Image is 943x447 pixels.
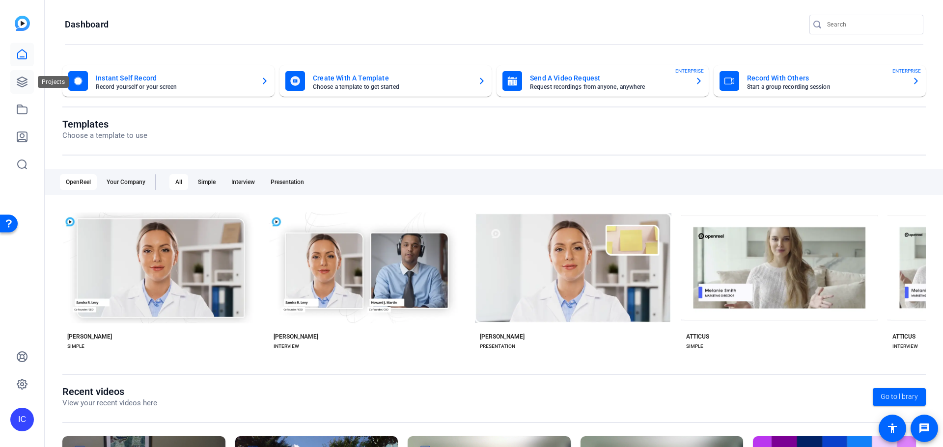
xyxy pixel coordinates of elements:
mat-card-subtitle: Request recordings from anyone, anywhere [530,84,687,90]
h1: Dashboard [65,19,109,30]
mat-card-title: Instant Self Record [96,72,253,84]
div: ATTICUS [892,333,915,341]
div: SIMPLE [686,342,703,350]
div: All [169,174,188,190]
p: View your recent videos here [62,397,157,409]
div: Simple [192,174,222,190]
div: IC [10,408,34,431]
h1: Recent videos [62,386,157,397]
span: ENTERPRISE [675,67,704,75]
button: Create With A TemplateChoose a template to get started [279,65,492,97]
input: Search [827,19,915,30]
div: Projects [38,76,69,88]
a: Go to library [873,388,926,406]
span: ENTERPRISE [892,67,921,75]
mat-card-subtitle: Record yourself or your screen [96,84,253,90]
h1: Templates [62,118,147,130]
div: Presentation [265,174,310,190]
div: Interview [225,174,261,190]
img: blue-gradient.svg [15,16,30,31]
mat-icon: accessibility [887,422,898,434]
button: Send A Video RequestRequest recordings from anyone, anywhereENTERPRISE [497,65,709,97]
div: INTERVIEW [892,342,918,350]
div: OpenReel [60,174,97,190]
span: Go to library [881,392,918,402]
div: [PERSON_NAME] [480,333,525,341]
div: SIMPLE [67,342,84,350]
mat-card-subtitle: Choose a template to get started [313,84,470,90]
mat-icon: message [918,422,930,434]
mat-card-title: Create With A Template [313,72,470,84]
mat-card-title: Send A Video Request [530,72,687,84]
div: ATTICUS [686,333,709,341]
p: Choose a template to use [62,130,147,141]
mat-card-title: Record With Others [747,72,904,84]
div: [PERSON_NAME] [274,333,318,341]
div: Your Company [101,174,151,190]
button: Instant Self RecordRecord yourself or your screen [62,65,275,97]
div: PRESENTATION [480,342,515,350]
div: [PERSON_NAME] [67,333,112,341]
div: INTERVIEW [274,342,299,350]
button: Record With OthersStart a group recording sessionENTERPRISE [714,65,926,97]
mat-card-subtitle: Start a group recording session [747,84,904,90]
